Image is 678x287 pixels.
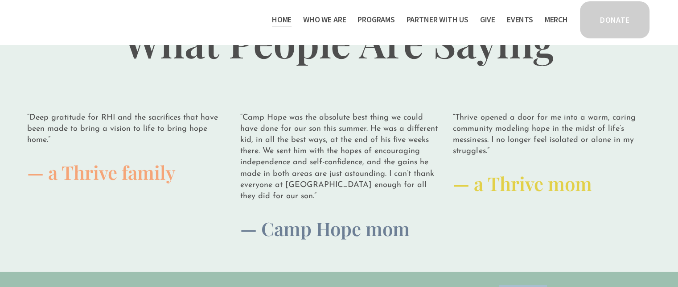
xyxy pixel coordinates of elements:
[407,12,468,27] a: folder dropdown
[27,160,176,185] span: — a Thrive family
[27,112,225,146] p: “Deep gratitude for RHI and the sacrifices that have been made to bring a vision to life to bring...
[453,171,592,196] span: — a Thrive mom
[303,12,346,27] a: folder dropdown
[272,12,292,27] a: Home
[480,12,495,27] a: Give
[240,112,438,203] p: “Camp Hope was the absolute best thing we could have done for our son this summer. He was a diffe...
[27,18,651,66] h1: What People Are Saying
[407,13,468,26] span: Partner With Us
[357,12,395,27] a: folder dropdown
[240,216,410,241] span: — Camp Hope mom
[357,13,395,26] span: Programs
[507,12,533,27] a: Events
[545,12,568,27] a: Merch
[453,112,651,158] p: “Thrive opened a door for me into a warm, caring community modeling hope in the midst of life’s m...
[303,13,346,26] span: Who We Are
